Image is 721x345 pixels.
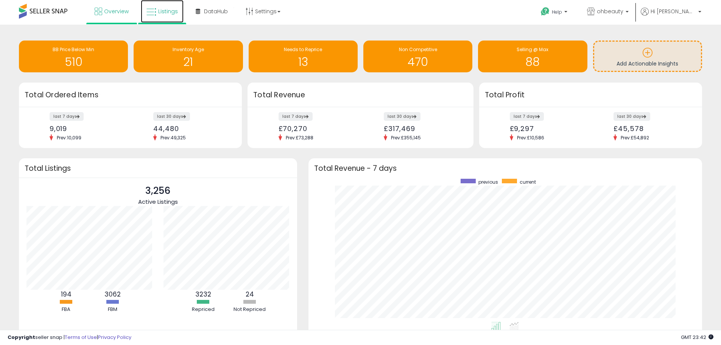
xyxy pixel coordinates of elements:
div: £9,297 [510,125,585,133]
b: 3232 [195,290,211,299]
h3: Total Profit [485,90,696,100]
div: FBA [44,306,89,313]
span: Prev: 49,325 [157,134,190,141]
span: Add Actionable Insights [617,60,678,67]
span: 2025-10-14 23:42 GMT [681,334,713,341]
label: last 30 days [384,112,420,121]
h3: Total Revenue - 7 days [314,165,696,171]
div: 44,480 [153,125,229,133]
label: last 30 days [153,112,190,121]
span: ohbeauty [597,8,623,15]
h3: Total Revenue [253,90,468,100]
label: last 7 days [510,112,544,121]
span: Non Competitive [399,46,437,53]
a: Non Competitive 470 [363,41,472,72]
p: 3,256 [138,184,178,198]
div: Tooltip anchor [523,91,530,98]
span: Help [552,9,562,15]
div: Not Repriced [227,306,273,313]
span: Active Listings [138,198,178,206]
div: Tooltip anchor [227,4,240,11]
div: Tooltip anchor [305,91,312,98]
span: Prev: £355,145 [387,134,425,141]
div: £45,578 [614,125,689,133]
a: Terms of Use [65,334,97,341]
span: Hi [PERSON_NAME] [651,8,696,15]
h3: Total Listings [25,165,291,171]
strong: Copyright [8,334,35,341]
span: Prev: £10,586 [513,134,548,141]
span: Prev: £54,892 [617,134,653,141]
div: seller snap | | [8,334,131,341]
a: Privacy Policy [98,334,131,341]
b: 3062 [104,290,121,299]
h1: 13 [252,56,354,68]
div: £70,270 [279,125,355,133]
h1: 510 [23,56,124,68]
div: Tooltip anchor [178,198,185,205]
a: BB Price Below Min 510 [19,41,128,72]
span: Selling @ Max [517,46,548,53]
span: Listings [158,8,178,15]
span: BB Price Below Min [53,46,94,53]
h1: 470 [367,56,469,68]
div: FBM [90,306,135,313]
h1: 88 [482,56,583,68]
span: Needs to Reprice [284,46,322,53]
h1: 21 [137,56,239,68]
span: Prev: 10,099 [53,134,85,141]
span: Overview [104,8,129,15]
div: 9,019 [50,125,125,133]
label: last 7 days [50,112,84,121]
a: Inventory Age 21 [134,41,243,72]
a: Needs to Reprice 13 [249,41,358,72]
span: Inventory Age [173,46,204,53]
span: current [520,179,536,185]
div: Repriced [181,306,226,313]
span: Prev: £73,288 [282,134,317,141]
b: 24 [246,290,254,299]
a: Hi [PERSON_NAME] [641,8,701,25]
i: Get Help [540,7,550,16]
h3: Total Ordered Items [25,90,236,100]
div: £317,469 [384,125,460,133]
label: last 7 days [279,112,313,121]
a: Add Actionable Insights [594,42,701,71]
label: last 30 days [614,112,650,121]
div: Tooltip anchor [97,91,104,98]
b: 194 [61,290,72,299]
a: Help [535,1,575,25]
a: Selling @ Max 88 [478,41,587,72]
span: previous [478,179,498,185]
span: DataHub [204,8,228,15]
